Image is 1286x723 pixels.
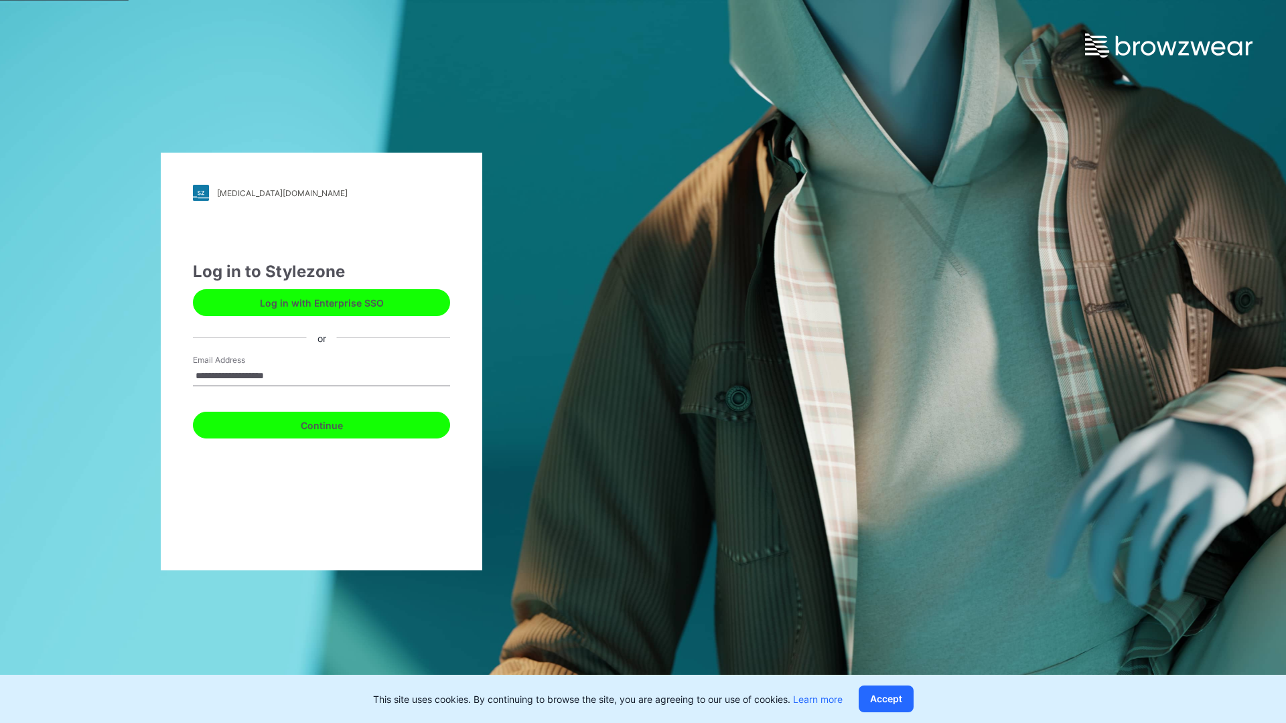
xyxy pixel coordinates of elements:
[793,694,843,705] a: Learn more
[193,260,450,284] div: Log in to Stylezone
[217,188,348,198] div: [MEDICAL_DATA][DOMAIN_NAME]
[193,289,450,316] button: Log in with Enterprise SSO
[193,412,450,438] button: Continue
[193,185,450,201] a: [MEDICAL_DATA][DOMAIN_NAME]
[859,686,914,712] button: Accept
[193,354,287,366] label: Email Address
[307,331,337,345] div: or
[193,185,209,201] img: stylezone-logo.562084cfcfab977791bfbf7441f1a819.svg
[373,692,843,706] p: This site uses cookies. By continuing to browse the site, you are agreeing to our use of cookies.
[1085,33,1253,58] img: browzwear-logo.e42bd6dac1945053ebaf764b6aa21510.svg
